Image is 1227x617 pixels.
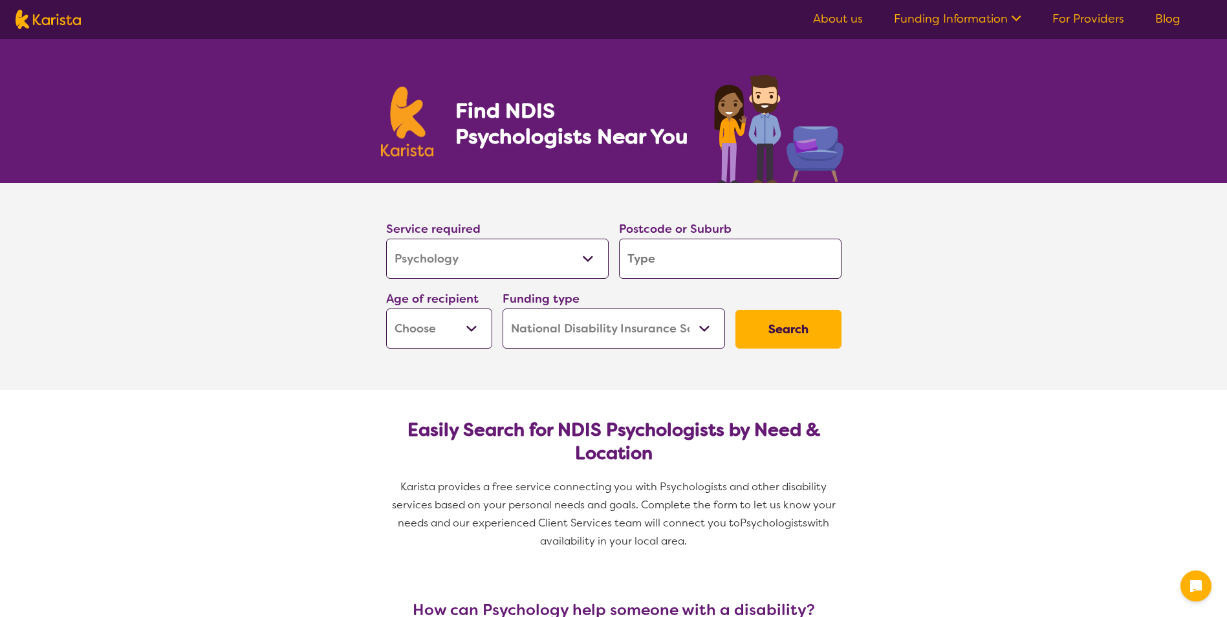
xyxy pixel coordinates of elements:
a: For Providers [1052,11,1124,27]
label: Age of recipient [386,291,479,307]
h1: Find NDIS Psychologists Near You [455,98,695,149]
label: Funding type [503,291,580,307]
span: Karista provides a free service connecting you with Psychologists and other disability services b... [392,480,838,530]
img: Karista logo [381,87,434,157]
label: Service required [386,221,481,237]
a: Funding Information [894,11,1021,27]
a: About us [813,11,863,27]
button: Search [735,310,842,349]
span: Psychologists [740,516,807,530]
input: Type [619,239,842,279]
img: psychology [710,70,847,183]
label: Postcode or Suburb [619,221,732,237]
a: Blog [1155,11,1180,27]
h2: Easily Search for NDIS Psychologists by Need & Location [396,418,831,465]
img: Karista logo [16,10,81,29]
